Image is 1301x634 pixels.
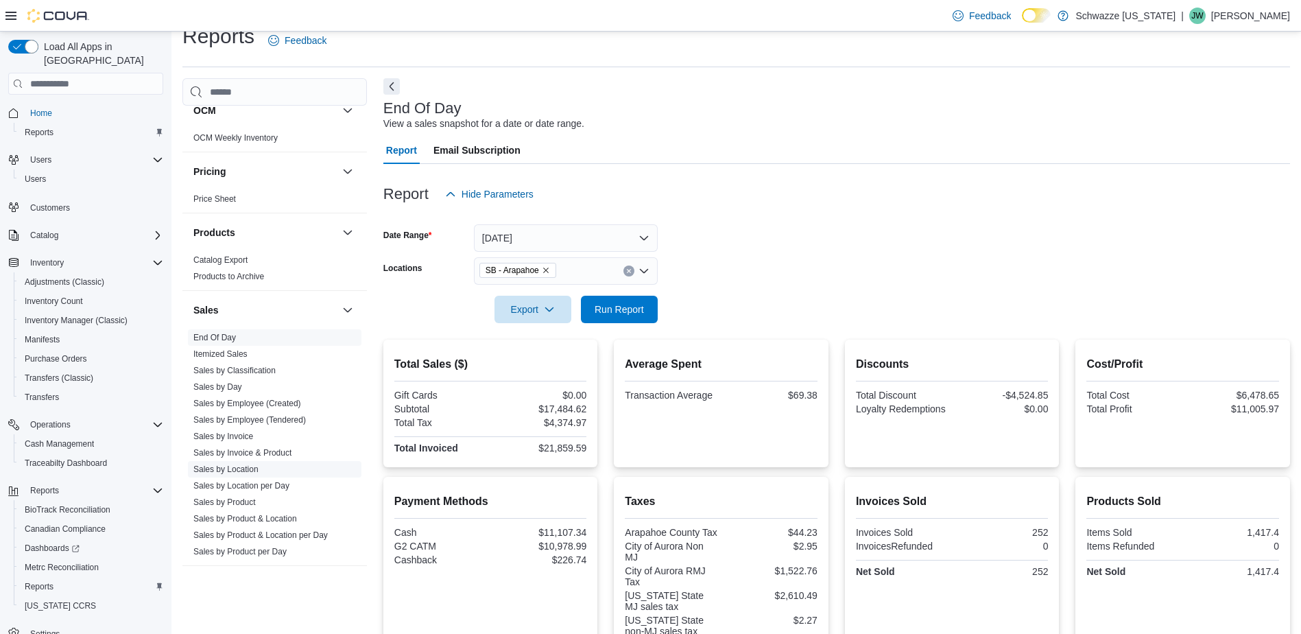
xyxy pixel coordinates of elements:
button: Reports [3,481,169,500]
div: Subtotal [394,403,488,414]
span: Adjustments (Classic) [25,277,104,287]
a: Sales by Product [193,497,256,507]
div: $2.27 [724,615,817,626]
div: Loyalty Redemptions [856,403,949,414]
div: Items Refunded [1086,541,1180,552]
div: -$4,524.85 [955,390,1048,401]
button: Inventory Count [14,292,169,311]
div: $2,610.49 [724,590,817,601]
button: OCM [193,104,337,117]
span: Manifests [19,331,163,348]
span: Transfers (Classic) [25,373,93,384]
div: $2.95 [724,541,817,552]
span: Manifests [25,334,60,345]
span: Sales by Classification [193,365,276,376]
a: Home [25,105,58,121]
a: End Of Day [193,333,236,342]
div: $44.23 [724,527,817,538]
button: Next [383,78,400,95]
button: Reports [14,123,169,142]
span: Itemized Sales [193,349,248,360]
span: Catalog [25,227,163,244]
div: $11,107.34 [493,527,586,538]
span: Users [25,152,163,168]
a: Manifests [19,331,65,348]
div: InvoicesRefunded [856,541,949,552]
a: Canadian Compliance [19,521,111,537]
h3: Pricing [193,165,226,178]
h2: Payment Methods [394,493,587,510]
div: Gift Cards [394,390,488,401]
span: Sales by Invoice & Product [193,447,291,458]
span: Sales by Employee (Tendered) [193,414,306,425]
button: Adjustments (Classic) [14,272,169,292]
h1: Reports [182,23,254,50]
div: $6,478.65 [1186,390,1279,401]
span: Adjustments (Classic) [19,274,163,290]
span: Reports [30,485,59,496]
div: Invoices Sold [856,527,949,538]
a: Users [19,171,51,187]
a: Price Sheet [193,194,236,204]
div: $1,522.76 [724,565,817,576]
button: Manifests [14,330,169,349]
div: Sales [182,329,367,565]
span: Feedback [285,34,326,47]
div: $10,978.99 [493,541,586,552]
div: $4,374.97 [493,417,586,428]
span: Cash Management [19,436,163,452]
button: Run Report [581,296,658,323]
span: Sales by Product & Location per Day [193,530,328,541]
div: 1,417.4 [1186,566,1279,577]
span: Feedback [969,9,1011,23]
div: Transaction Average [625,390,718,401]
button: Operations [25,416,76,433]
a: Sales by Product per Day [193,547,287,556]
p: Schwazze [US_STATE] [1075,8,1175,24]
button: Users [25,152,57,168]
a: Sales by Day [193,382,242,392]
div: [US_STATE] State MJ sales tax [625,590,718,612]
span: SB - Arapahoe [486,263,539,277]
span: Metrc Reconciliation [19,559,163,576]
button: [US_STATE] CCRS [14,596,169,615]
h2: Cost/Profit [1086,356,1279,373]
div: 252 [955,527,1048,538]
span: Metrc Reconciliation [25,562,99,573]
div: Total Discount [856,390,949,401]
button: [DATE] [474,224,658,252]
span: Reports [19,578,163,595]
span: Export [503,296,563,323]
span: Home [30,108,52,119]
span: Email Subscription [433,137,521,164]
span: Canadian Compliance [19,521,163,537]
span: JW [1191,8,1203,24]
div: $0.00 [955,403,1048,414]
button: Reports [14,577,169,596]
button: OCM [339,102,356,119]
span: [US_STATE] CCRS [25,600,96,611]
span: Sales by Product & Location [193,513,297,524]
button: Transfers [14,388,169,407]
div: Products [182,252,367,290]
button: Home [3,103,169,123]
label: Locations [383,263,422,274]
label: Date Range [383,230,432,241]
div: Arapahoe County Tax [625,527,718,538]
strong: Net Sold [856,566,895,577]
a: Sales by Invoice & Product [193,448,291,458]
a: [US_STATE] CCRS [19,598,102,614]
span: Washington CCRS [19,598,163,614]
a: Sales by Location per Day [193,481,289,491]
button: Reports [25,482,64,499]
span: Reports [19,124,163,141]
div: Total Cost [1086,390,1180,401]
a: OCM Weekly Inventory [193,133,278,143]
span: Inventory Count [25,296,83,307]
button: Pricing [339,163,356,180]
strong: Total Invoiced [394,443,458,454]
span: Users [30,154,51,165]
div: Total Tax [394,417,488,428]
button: Catalog [25,227,64,244]
h2: Products Sold [1086,493,1279,510]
